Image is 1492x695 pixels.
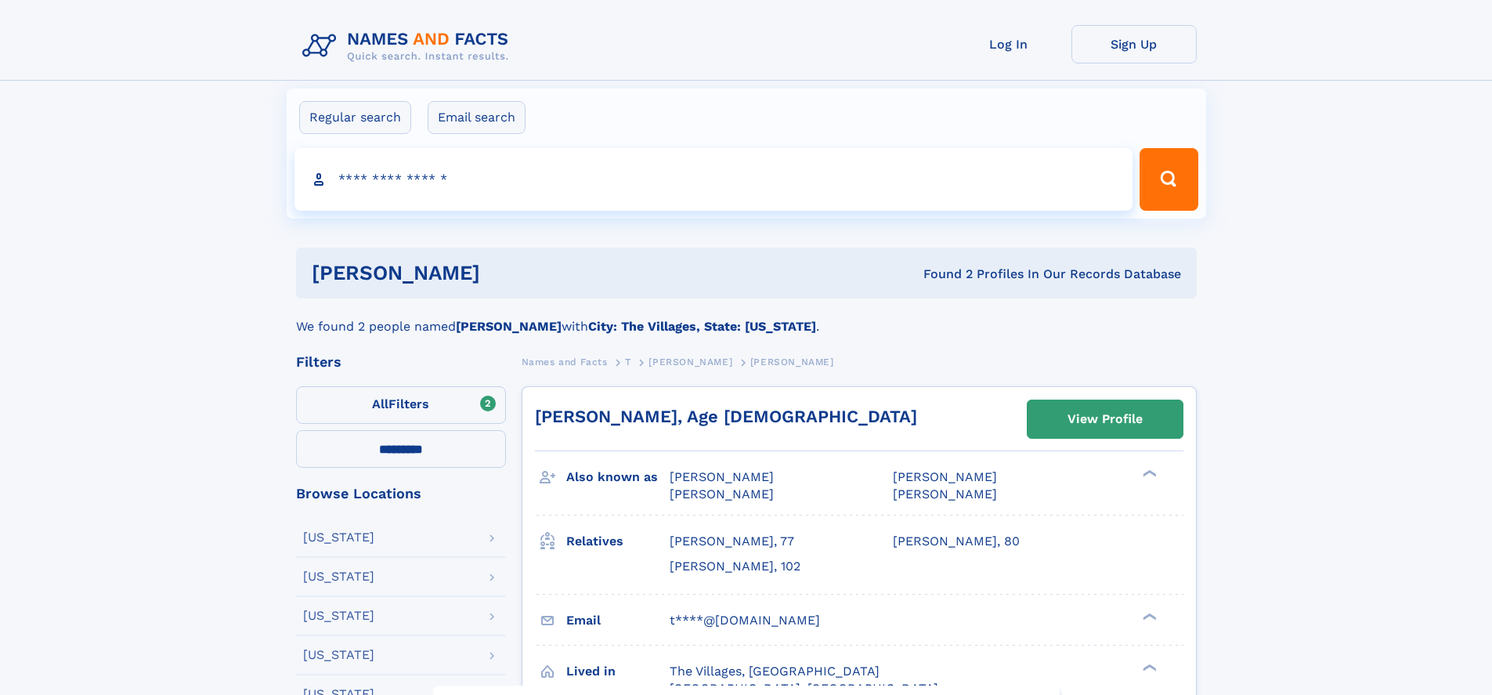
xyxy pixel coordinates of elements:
div: [US_STATE] [303,531,374,544]
input: search input [294,148,1133,211]
b: [PERSON_NAME] [456,319,562,334]
span: [PERSON_NAME] [893,469,997,484]
span: [PERSON_NAME] [750,357,834,367]
div: ❯ [1139,662,1158,672]
h3: Email [566,607,670,634]
a: [PERSON_NAME], Age [DEMOGRAPHIC_DATA] [535,407,917,426]
div: Filters [296,355,506,369]
a: Names and Facts [522,352,608,371]
h1: [PERSON_NAME] [312,263,702,283]
div: ❯ [1139,611,1158,621]
span: T [625,357,631,367]
h3: Also known as [566,464,670,490]
label: Filters [296,386,506,424]
a: [PERSON_NAME], 102 [670,558,800,575]
span: The Villages, [GEOGRAPHIC_DATA] [670,664,880,679]
a: Log In [946,25,1071,63]
span: [PERSON_NAME] [648,357,732,367]
div: [US_STATE] [303,610,374,622]
a: Sign Up [1071,25,1197,63]
label: Email search [428,101,526,134]
a: [PERSON_NAME] [648,352,732,371]
a: [PERSON_NAME], 80 [893,533,1020,550]
span: [PERSON_NAME] [670,469,774,484]
div: We found 2 people named with . [296,299,1197,336]
div: [US_STATE] [303,649,374,661]
img: Logo Names and Facts [296,25,522,67]
a: T [625,352,631,371]
h3: Relatives [566,528,670,555]
h3: Lived in [566,658,670,685]
label: Regular search [299,101,411,134]
div: Found 2 Profiles In Our Records Database [702,266,1181,283]
div: View Profile [1068,401,1143,437]
span: All [372,396,388,411]
a: [PERSON_NAME], 77 [670,533,794,550]
div: ❯ [1139,469,1158,479]
span: [PERSON_NAME] [893,487,997,501]
div: [US_STATE] [303,570,374,583]
button: Search Button [1140,148,1198,211]
span: [PERSON_NAME] [670,487,774,501]
a: View Profile [1028,400,1183,438]
div: Browse Locations [296,487,506,501]
b: City: The Villages, State: [US_STATE] [588,319,816,334]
